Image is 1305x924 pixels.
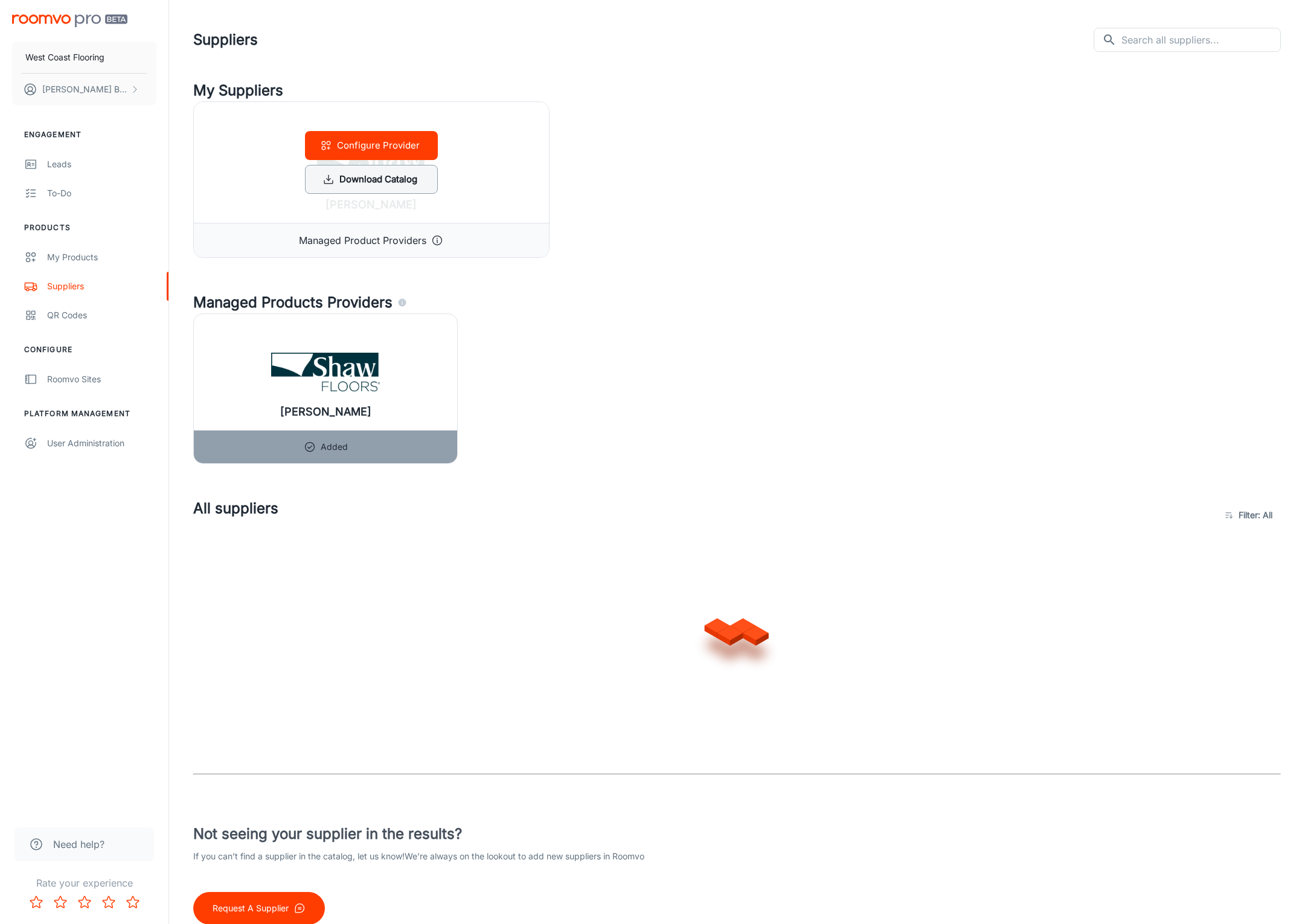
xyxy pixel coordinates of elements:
[53,837,104,852] span: Need help?
[10,876,159,890] p: Rate your experience
[280,403,371,420] h6: [PERSON_NAME]
[1258,508,1272,522] span: : All
[97,890,121,914] button: Rate 4 star
[72,890,97,914] button: Rate 3 star
[25,51,104,64] p: West Coast Flooring
[213,902,289,915] p: Request A Supplier
[299,233,426,248] p: Managed Product Providers
[305,131,438,160] button: Configure Provider
[1239,508,1272,522] span: Filter
[12,42,156,73] button: West Coast Flooring
[193,823,737,845] h4: Not seeing your supplier in the results?
[397,292,407,313] div: Agencies and suppliers who work with us to automatically identify the specific products you carry
[24,890,48,914] button: Rate 1 star
[193,850,737,863] p: If you can’t find a supplier in the catalog, let us know! We’re always on the lookout to add new ...
[305,165,438,194] button: Download Catalog
[12,14,127,27] img: Roomvo PRO Beta
[47,437,156,450] div: User Administration
[47,280,156,293] div: Suppliers
[47,251,156,264] div: My Products
[193,80,1281,101] h4: My Suppliers
[121,890,145,914] button: Rate 5 star
[47,158,156,171] div: Leads
[193,498,1218,532] h4: All suppliers
[1121,28,1281,52] input: Search all suppliers...
[42,83,127,96] p: [PERSON_NAME] Basil
[47,373,156,386] div: Roomvo Sites
[271,348,380,396] img: Shaw
[321,440,348,454] p: Added
[47,309,156,322] div: QR Codes
[12,74,156,105] button: [PERSON_NAME] Basil
[47,187,156,200] div: To-do
[193,29,258,51] h1: Suppliers
[48,890,72,914] button: Rate 2 star
[193,292,1281,313] h4: Managed Products Providers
